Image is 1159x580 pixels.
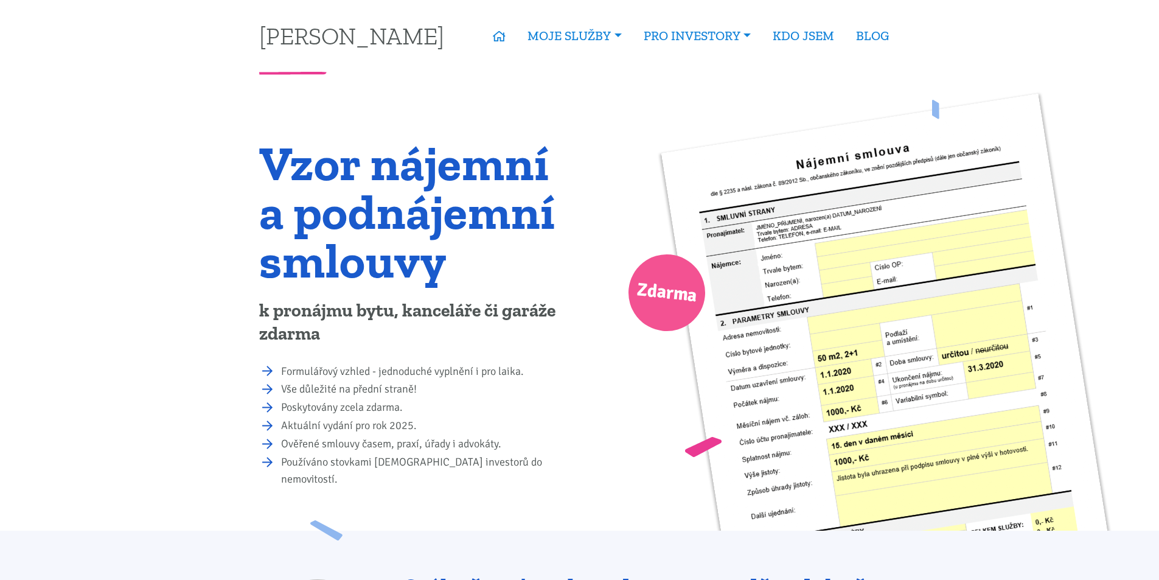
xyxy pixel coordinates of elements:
p: k pronájmu bytu, kanceláře či garáže zdarma [259,299,571,346]
h1: Vzor nájemní a podnájemní smlouvy [259,139,571,285]
a: MOJE SLUŽBY [517,22,632,50]
li: Ověřené smlouvy časem, praxí, úřady i advokáty. [281,436,571,453]
a: KDO JSEM [762,22,845,50]
a: [PERSON_NAME] [259,24,444,47]
li: Formulářový vzhled - jednoduché vyplnění i pro laika. [281,363,571,380]
a: BLOG [845,22,900,50]
li: Poskytovány zcela zdarma. [281,399,571,416]
li: Aktuální vydání pro rok 2025. [281,418,571,435]
a: PRO INVESTORY [633,22,762,50]
span: Zdarma [635,274,698,312]
li: Používáno stovkami [DEMOGRAPHIC_DATA] investorů do nemovitostí. [281,454,571,488]
li: Vše důležité na přední straně! [281,381,571,398]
